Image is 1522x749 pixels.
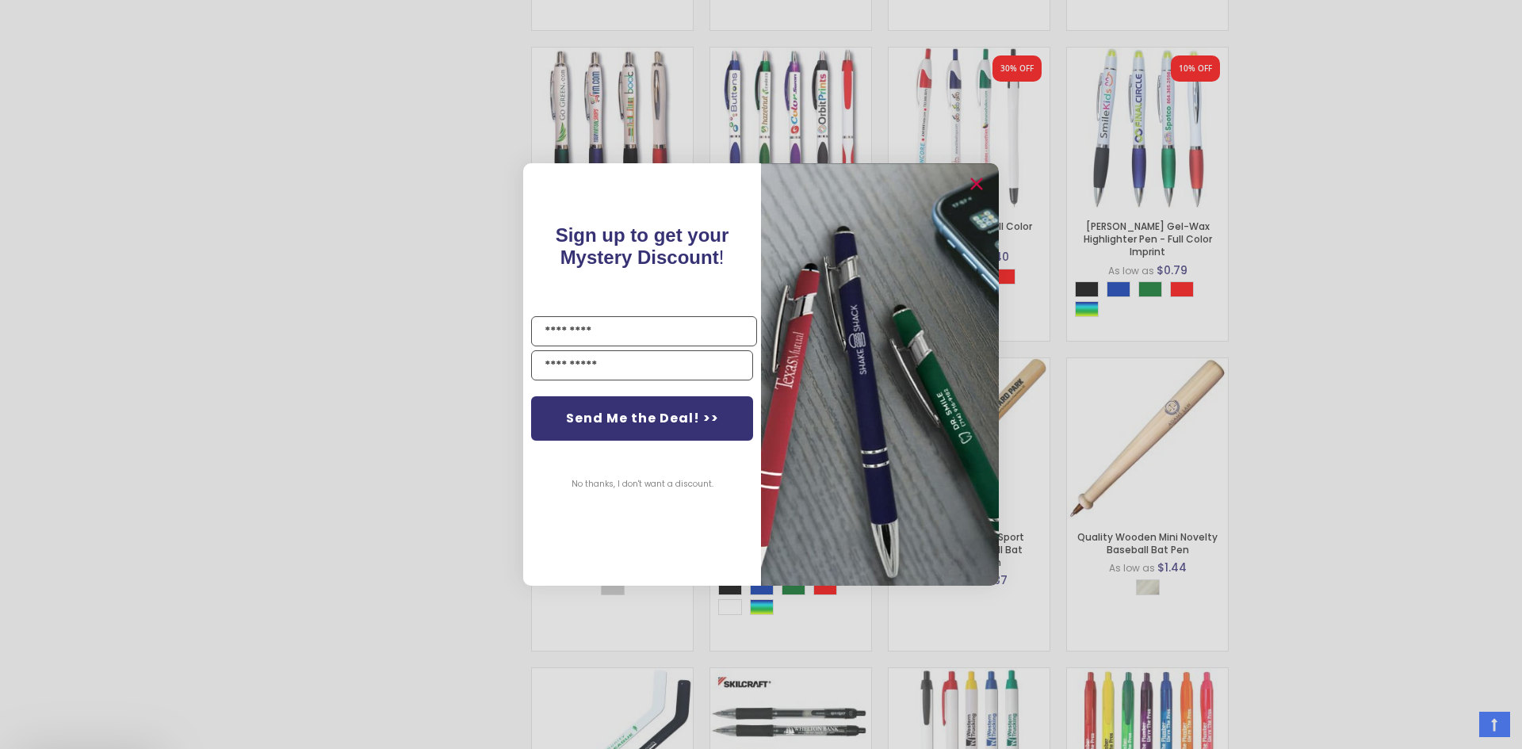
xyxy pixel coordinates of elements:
[564,464,721,504] button: No thanks, I don't want a discount.
[964,171,989,197] button: Close dialog
[531,396,753,441] button: Send Me the Deal! >>
[556,224,729,268] span: Sign up to get your Mystery Discount
[556,224,729,268] span: !
[761,163,999,586] img: pop-up-image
